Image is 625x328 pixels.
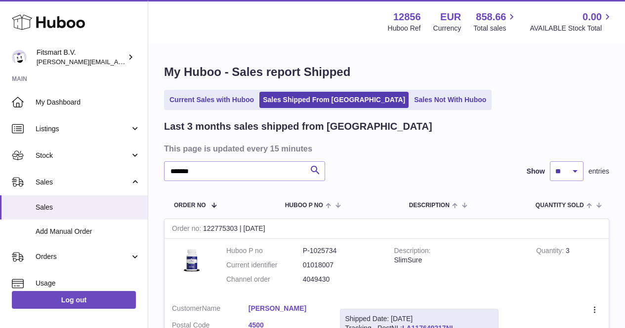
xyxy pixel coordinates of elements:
[530,24,613,33] span: AVAILABLE Stock Total
[172,304,249,316] dt: Name
[303,246,379,255] dd: P-1025734
[164,64,609,80] h1: My Huboo - Sales report Shipped
[345,314,493,324] div: Shipped Date: [DATE]
[36,252,130,261] span: Orders
[37,48,125,67] div: Fitsmart B.V.
[527,167,545,176] label: Show
[226,275,303,284] dt: Channel order
[476,10,506,24] span: 858.66
[36,203,140,212] span: Sales
[36,279,140,288] span: Usage
[433,24,461,33] div: Currency
[536,202,584,209] span: Quantity Sold
[164,143,607,154] h3: This page is updated every 15 minutes
[394,255,522,265] div: SlimSure
[36,151,130,160] span: Stock
[12,50,27,65] img: jonathan@leaderoo.com
[36,227,140,236] span: Add Manual Order
[411,92,490,108] a: Sales Not With Huboo
[172,224,203,235] strong: Order no
[303,260,379,270] dd: 01018007
[393,10,421,24] strong: 12856
[226,246,303,255] dt: Huboo P no
[409,202,450,209] span: Description
[166,92,257,108] a: Current Sales with Huboo
[388,24,421,33] div: Huboo Ref
[164,120,432,133] h2: Last 3 months sales shipped from [GEOGRAPHIC_DATA]
[36,98,140,107] span: My Dashboard
[174,202,206,209] span: Order No
[285,202,323,209] span: Huboo P no
[172,246,211,273] img: 128561738056625.png
[226,260,303,270] dt: Current identifier
[12,291,136,309] a: Log out
[394,247,431,257] strong: Description
[536,247,566,257] strong: Quantity
[473,24,517,33] span: Total sales
[36,178,130,187] span: Sales
[36,124,130,134] span: Listings
[588,167,609,176] span: entries
[249,304,325,313] a: [PERSON_NAME]
[165,219,609,239] div: 122775303 | [DATE]
[303,275,379,284] dd: 4049430
[172,304,202,312] span: Customer
[583,10,602,24] span: 0.00
[529,239,609,296] td: 3
[473,10,517,33] a: 858.66 Total sales
[37,58,198,66] span: [PERSON_NAME][EMAIL_ADDRESS][DOMAIN_NAME]
[440,10,461,24] strong: EUR
[530,10,613,33] a: 0.00 AVAILABLE Stock Total
[259,92,409,108] a: Sales Shipped From [GEOGRAPHIC_DATA]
